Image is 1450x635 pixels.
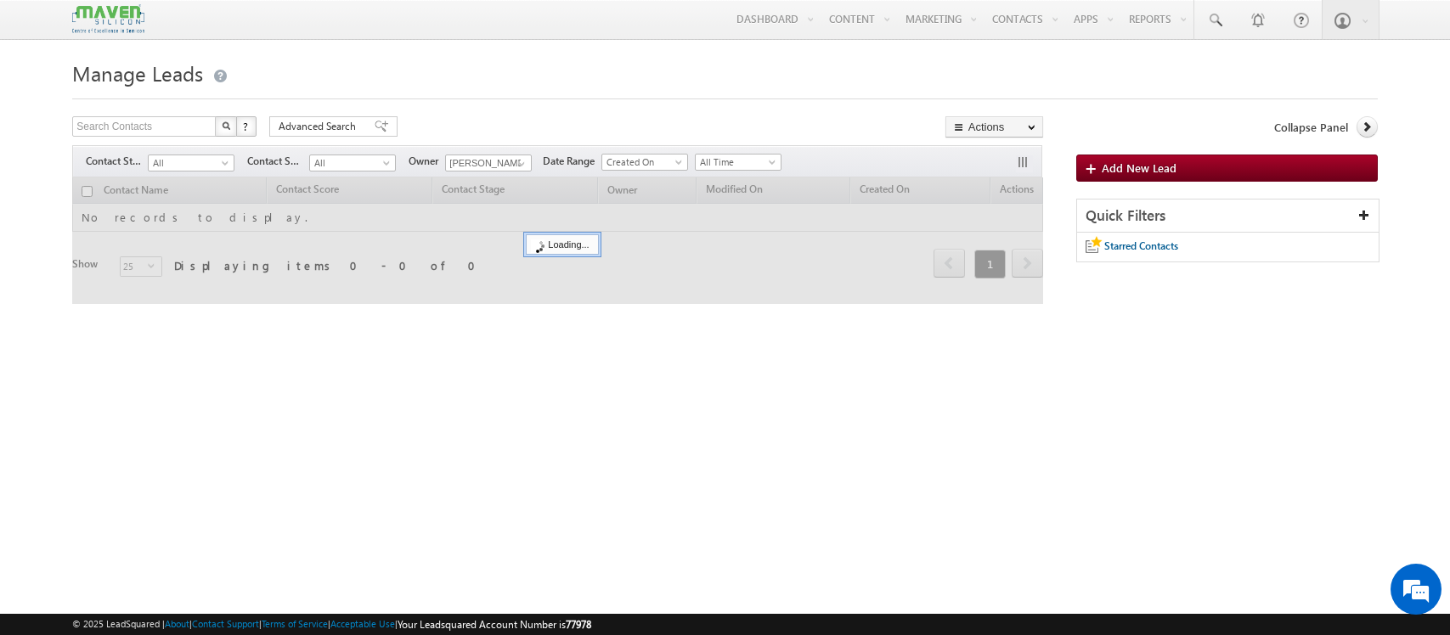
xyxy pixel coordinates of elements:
[236,116,257,137] button: ?
[602,155,683,170] span: Created On
[330,618,395,629] a: Acceptable Use
[192,618,259,629] a: Contact Support
[309,155,396,171] a: All
[72,616,591,632] span: © 2025 LeadSquared | | | | |
[1274,120,1348,135] span: Collapse Panel
[696,155,776,170] span: All Time
[509,155,530,172] a: Show All Items
[247,154,309,169] span: Contact Source
[243,119,251,133] span: ?
[1102,160,1176,175] span: Add New Lead
[310,155,391,171] span: All
[86,154,148,169] span: Contact Stage
[1104,239,1178,252] span: Starred Contacts
[445,155,532,171] input: Type to Search
[695,154,781,171] a: All Time
[165,618,189,629] a: About
[1077,199,1379,233] div: Quick Filters
[72,4,144,34] img: Custom Logo
[566,618,591,631] span: 77978
[526,234,598,255] div: Loading...
[279,119,361,134] span: Advanced Search
[72,59,203,87] span: Manage Leads
[945,116,1043,138] button: Actions
[222,121,230,130] img: Search
[543,154,601,169] span: Date Range
[601,154,688,171] a: Created On
[409,154,445,169] span: Owner
[149,155,229,171] span: All
[262,618,328,629] a: Terms of Service
[148,155,234,171] a: All
[398,618,591,631] span: Your Leadsquared Account Number is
